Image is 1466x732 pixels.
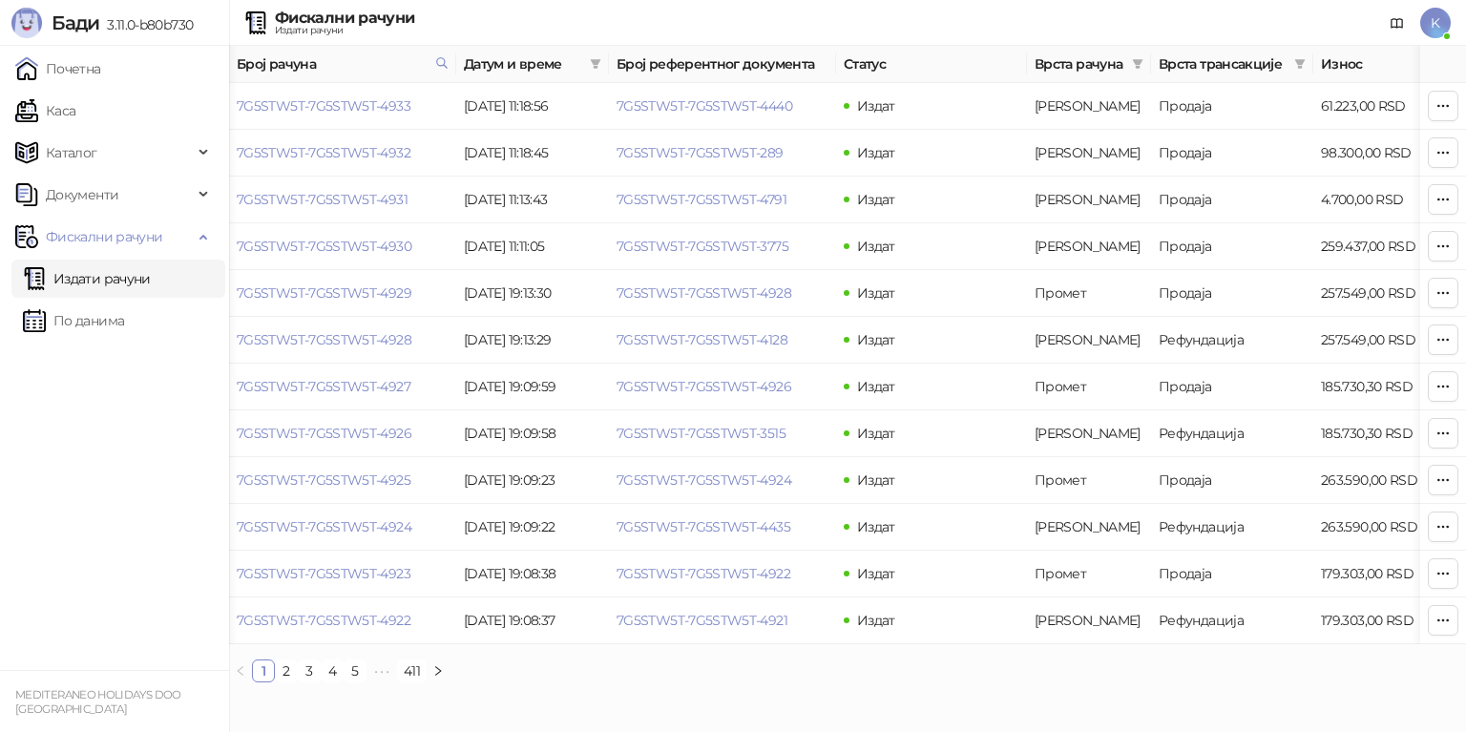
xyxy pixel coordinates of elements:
[1027,457,1151,504] td: Промет
[1313,457,1447,504] td: 263.590,00 RSD
[617,565,790,582] a: 7G5STW5T-7G5STW5T-4922
[229,659,252,682] li: Претходна страна
[1290,50,1309,78] span: filter
[46,218,162,256] span: Фискални рачуни
[857,518,895,535] span: Издат
[456,410,609,457] td: [DATE] 19:09:58
[1035,53,1124,74] span: Врста рачуна
[298,659,321,682] li: 3
[857,565,895,582] span: Издат
[617,331,787,348] a: 7G5STW5T-7G5STW5T-4128
[229,364,456,410] td: 7G5STW5T-7G5STW5T-4927
[229,270,456,317] td: 7G5STW5T-7G5STW5T-4929
[276,660,297,681] a: 2
[1420,8,1451,38] span: K
[857,97,895,115] span: Издат
[857,144,895,161] span: Издат
[252,659,275,682] li: 1
[1151,46,1313,83] th: Врста трансакције
[237,565,410,582] a: 7G5STW5T-7G5STW5T-4923
[1151,551,1313,597] td: Продаја
[1313,410,1447,457] td: 185.730,30 RSD
[1151,597,1313,644] td: Рефундација
[23,302,124,340] a: По данима
[456,130,609,177] td: [DATE] 11:18:45
[1151,364,1313,410] td: Продаја
[1027,597,1151,644] td: Аванс
[617,518,790,535] a: 7G5STW5T-7G5STW5T-4435
[617,238,788,255] a: 7G5STW5T-7G5STW5T-3775
[1313,177,1447,223] td: 4.700,00 RSD
[456,270,609,317] td: [DATE] 19:13:30
[456,223,609,270] td: [DATE] 11:11:05
[456,597,609,644] td: [DATE] 19:08:37
[46,134,97,172] span: Каталог
[1151,270,1313,317] td: Продаја
[229,659,252,682] button: left
[456,504,609,551] td: [DATE] 19:09:22
[229,410,456,457] td: 7G5STW5T-7G5STW5T-4926
[1027,46,1151,83] th: Врста рачуна
[617,191,786,208] a: 7G5STW5T-7G5STW5T-4791
[1151,130,1313,177] td: Продаја
[857,378,895,395] span: Издат
[345,660,366,681] a: 5
[1313,130,1447,177] td: 98.300,00 RSD
[1313,551,1447,597] td: 179.303,00 RSD
[1313,270,1447,317] td: 257.549,00 RSD
[46,176,118,214] span: Документи
[456,551,609,597] td: [DATE] 19:08:38
[857,191,895,208] span: Издат
[1027,504,1151,551] td: Аванс
[229,504,456,551] td: 7G5STW5T-7G5STW5T-4924
[1159,53,1287,74] span: Врста трансакције
[23,260,151,298] a: Издати рачуни
[1313,504,1447,551] td: 263.590,00 RSD
[456,317,609,364] td: [DATE] 19:13:29
[857,471,895,489] span: Издат
[275,659,298,682] li: 2
[617,97,792,115] a: 7G5STW5T-7G5STW5T-4440
[1151,457,1313,504] td: Продаја
[229,223,456,270] td: 7G5STW5T-7G5STW5T-4930
[1321,53,1420,74] span: Износ
[253,660,274,681] a: 1
[857,238,895,255] span: Издат
[237,612,410,629] a: 7G5STW5T-7G5STW5T-4922
[586,50,605,78] span: filter
[1027,551,1151,597] td: Промет
[99,16,193,33] span: 3.11.0-b80b730
[617,284,791,302] a: 7G5STW5T-7G5STW5T-4928
[229,46,456,83] th: Број рачуна
[229,130,456,177] td: 7G5STW5T-7G5STW5T-4932
[237,378,410,395] a: 7G5STW5T-7G5STW5T-4927
[366,659,397,682] span: •••
[456,364,609,410] td: [DATE] 19:09:59
[275,10,414,26] div: Фискални рачуни
[15,688,181,716] small: MEDITERANEO HOLIDAYS DOO [GEOGRAPHIC_DATA]
[344,659,366,682] li: 5
[229,597,456,644] td: 7G5STW5T-7G5STW5T-4922
[590,58,601,70] span: filter
[456,457,609,504] td: [DATE] 19:09:23
[1132,58,1143,70] span: filter
[1027,83,1151,130] td: Аванс
[366,659,397,682] li: Следећих 5 Страна
[229,551,456,597] td: 7G5STW5T-7G5STW5T-4923
[237,191,408,208] a: 7G5STW5T-7G5STW5T-4931
[1294,58,1306,70] span: filter
[237,238,411,255] a: 7G5STW5T-7G5STW5T-4930
[1151,504,1313,551] td: Рефундација
[617,612,787,629] a: 7G5STW5T-7G5STW5T-4921
[456,83,609,130] td: [DATE] 11:18:56
[432,665,444,677] span: right
[322,660,343,681] a: 4
[1151,317,1313,364] td: Рефундација
[617,471,791,489] a: 7G5STW5T-7G5STW5T-4924
[235,665,246,677] span: left
[857,331,895,348] span: Издат
[52,11,99,34] span: Бади
[237,425,411,442] a: 7G5STW5T-7G5STW5T-4926
[1027,270,1151,317] td: Промет
[1027,317,1151,364] td: Аванс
